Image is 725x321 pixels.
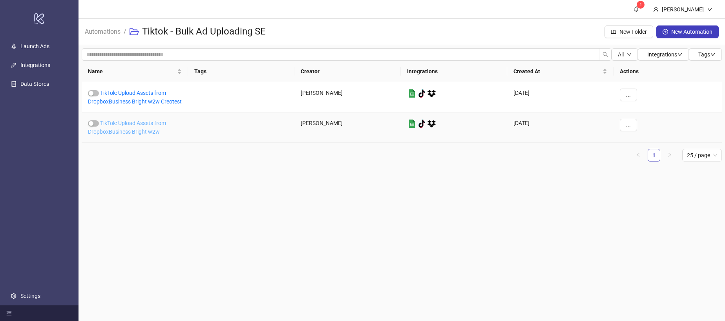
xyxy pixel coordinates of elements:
a: Data Stores [20,81,49,87]
span: Integrations [647,51,683,58]
a: Automations [83,27,122,35]
button: Integrationsdown [638,48,689,61]
span: 1 [639,2,642,7]
div: Page Size [682,149,722,161]
th: Actions [614,61,722,82]
li: Previous Page [632,149,645,161]
a: TikTok: Upload Assets from DropboxBusiness Bright w2w Creotest [88,90,182,105]
span: All [618,51,624,58]
span: Tags [698,51,716,58]
span: bell [634,6,639,12]
a: Launch Ads [20,43,49,49]
button: New Automation [656,25,719,38]
span: search [603,52,608,57]
h3: Tiktok - Bulk Ad Uploading SE [142,25,266,38]
span: folder-open [130,27,139,36]
div: [PERSON_NAME] [294,82,401,112]
span: ... [626,122,631,128]
li: 1 [648,149,660,161]
span: New Automation [671,29,712,35]
a: TikTok: Upload Assets from DropboxBusiness Bright w2w [88,120,166,135]
li: / [124,19,126,44]
div: [PERSON_NAME] [294,112,401,143]
button: ... [620,89,637,101]
th: Creator [294,61,401,82]
a: Settings [20,293,40,299]
div: [DATE] [507,82,614,112]
div: [DATE] [507,112,614,143]
span: down [627,52,632,57]
span: down [707,7,712,12]
span: down [677,52,683,57]
button: ... [620,119,637,131]
span: Created At [513,67,601,76]
th: Name [82,61,188,82]
button: Tagsdown [689,48,722,61]
div: [PERSON_NAME] [659,5,707,14]
button: left [632,149,645,161]
th: Tags [188,61,294,82]
span: Name [88,67,175,76]
span: down [710,52,716,57]
th: Created At [507,61,614,82]
span: ... [626,92,631,98]
a: 1 [648,149,660,161]
span: plus-circle [663,29,668,34]
span: menu-fold [6,310,12,316]
span: folder-add [611,29,616,34]
li: Next Page [663,149,676,161]
button: Alldown [612,48,638,61]
th: Integrations [401,61,507,82]
span: right [667,152,672,157]
button: right [663,149,676,161]
button: New Folder [604,25,653,38]
a: Integrations [20,62,50,68]
span: left [636,152,641,157]
sup: 1 [637,1,645,9]
span: 25 / page [687,149,717,161]
span: New Folder [619,29,647,35]
span: user [653,7,659,12]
